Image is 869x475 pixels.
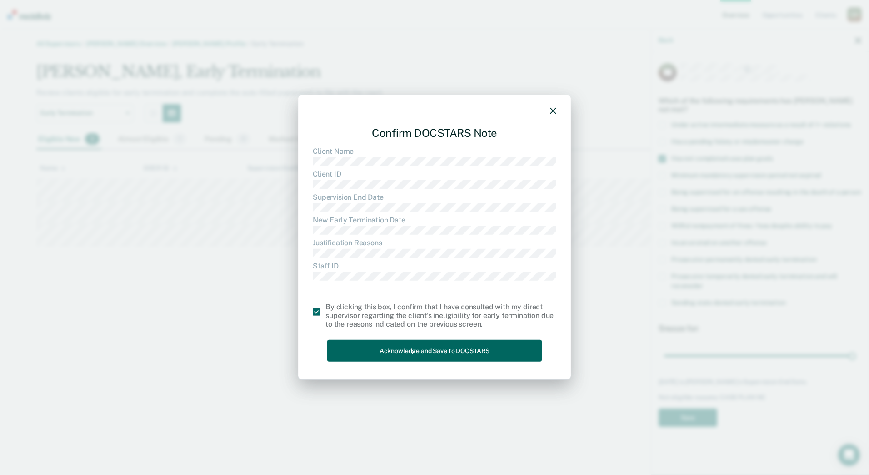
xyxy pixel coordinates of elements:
dt: Client ID [313,170,556,178]
div: By clicking this box, I confirm that I have consulted with my direct supervisor regarding the cli... [325,303,556,329]
dt: Supervision End Date [313,192,556,201]
dt: Justification Reasons [313,238,556,247]
button: Acknowledge and Save to DOCSTARS [327,339,542,362]
dt: New Early Termination Date [313,216,556,224]
div: Confirm DOCSTARS Note [313,119,556,147]
dt: Staff ID [313,261,556,270]
dt: Client Name [313,147,556,156]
